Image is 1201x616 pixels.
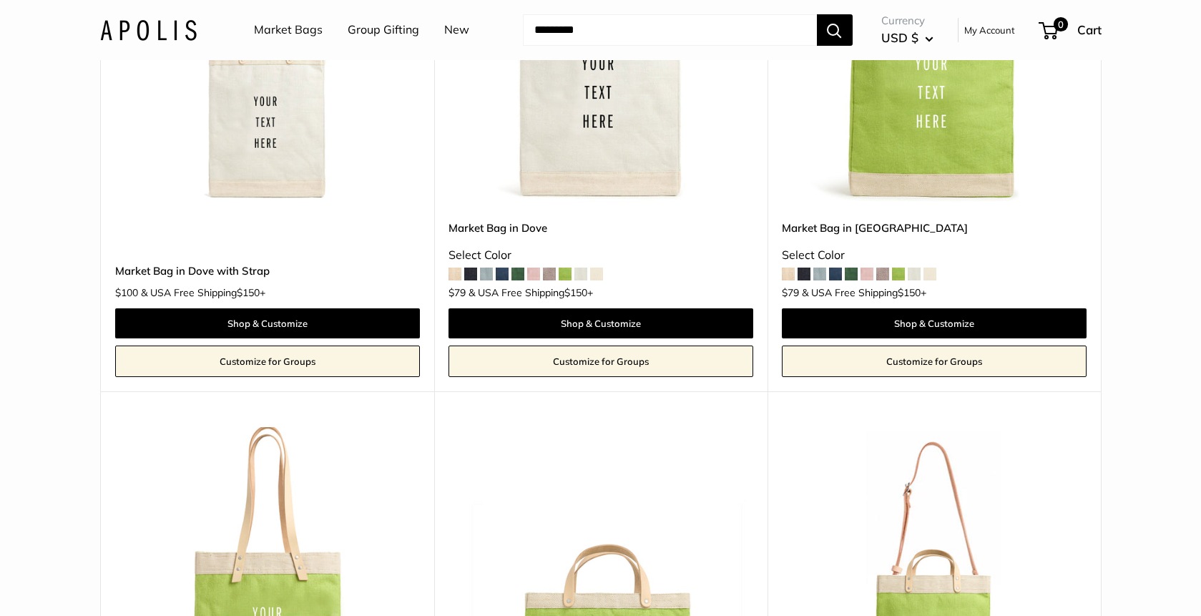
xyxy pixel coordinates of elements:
a: Group Gifting [348,19,419,41]
a: Shop & Customize [448,308,753,338]
input: Search... [523,14,817,46]
a: Market Bags [254,19,323,41]
a: Customize for Groups [448,346,753,377]
span: $150 [237,286,260,299]
span: $79 [448,286,466,299]
a: Customize for Groups [115,346,420,377]
a: New [444,19,469,41]
button: Search [817,14,853,46]
span: $100 [115,286,138,299]
span: & USA Free Shipping + [141,288,265,298]
span: Cart [1077,22,1102,37]
a: Market Bag in [GEOGRAPHIC_DATA] [782,220,1087,236]
div: Select Color [448,245,753,266]
span: $150 [898,286,921,299]
span: $79 [782,286,799,299]
a: Market Bag in Dove [448,220,753,236]
span: $150 [564,286,587,299]
a: Shop & Customize [115,308,420,338]
span: & USA Free Shipping + [469,288,593,298]
a: Shop & Customize [782,308,1087,338]
a: Customize for Groups [782,346,1087,377]
span: & USA Free Shipping + [802,288,926,298]
span: Currency [881,11,933,31]
span: 0 [1053,17,1067,31]
a: Market Bag in Dove with Strap [115,263,420,279]
span: USD $ [881,30,918,45]
div: Select Color [782,245,1087,266]
a: 0 Cart [1040,19,1102,41]
a: My Account [964,21,1015,39]
button: USD $ [881,26,933,49]
img: Apolis [100,19,197,40]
